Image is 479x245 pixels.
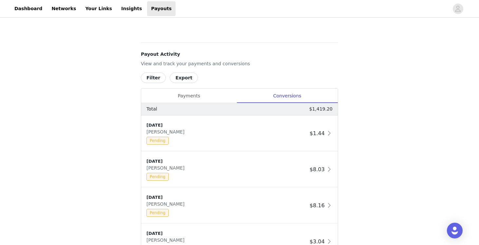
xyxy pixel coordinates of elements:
[310,130,325,136] span: $1.44
[81,1,116,16] a: Your Links
[146,230,307,237] div: [DATE]
[237,89,338,103] div: Conversions
[146,106,157,112] p: Total
[146,209,169,217] span: Pending
[146,122,307,129] div: [DATE]
[310,166,325,173] span: $8.03
[146,129,187,134] span: [PERSON_NAME]
[146,137,169,145] span: Pending
[310,238,325,245] span: $3.04
[141,188,338,224] div: clickable-list-item
[147,1,176,16] a: Payouts
[455,4,461,14] div: avatar
[141,60,338,67] p: View and track your payments and conversions
[170,72,198,83] button: Export
[10,1,46,16] a: Dashboard
[146,165,187,171] span: [PERSON_NAME]
[146,194,307,201] div: [DATE]
[447,223,463,238] div: Open Intercom Messenger
[310,202,325,209] span: $8.16
[146,173,169,181] span: Pending
[48,1,80,16] a: Networks
[141,51,338,58] h4: Payout Activity
[146,158,307,165] div: [DATE]
[146,201,187,207] span: [PERSON_NAME]
[117,1,146,16] a: Insights
[141,152,338,188] div: clickable-list-item
[141,72,166,83] button: Filter
[141,115,338,152] div: clickable-list-item
[141,89,237,103] div: Payments
[146,237,187,243] span: [PERSON_NAME]
[309,106,333,112] p: $1,419.20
